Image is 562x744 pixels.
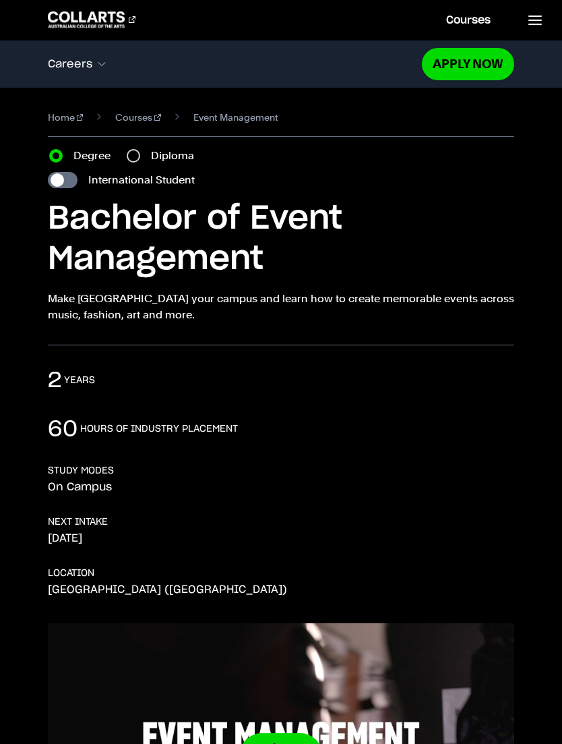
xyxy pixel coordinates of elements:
h3: NEXT INTAKE [48,515,108,529]
p: On Campus [48,480,112,494]
button: Careers [48,50,422,78]
a: Home [48,109,84,125]
h3: LOCATION [48,567,94,580]
h3: years [64,374,95,387]
label: Diploma [151,148,202,164]
h3: hours of industry placement [80,422,238,436]
span: Event Management [193,109,278,125]
h3: STUDY MODES [48,464,114,478]
p: [GEOGRAPHIC_DATA] ([GEOGRAPHIC_DATA]) [48,583,287,596]
p: 60 [48,416,77,442]
p: 2 [48,367,61,394]
span: Careers [48,58,92,70]
h1: Bachelor of Event Management [48,199,514,280]
label: International Student [88,172,195,188]
div: Go to homepage [48,11,135,28]
label: Degree [73,148,119,164]
a: Courses [115,109,161,125]
p: Make [GEOGRAPHIC_DATA] your campus and learn how to create memorable events across music, fashion... [48,291,514,323]
a: Apply Now [422,48,514,80]
p: [DATE] [48,532,82,545]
